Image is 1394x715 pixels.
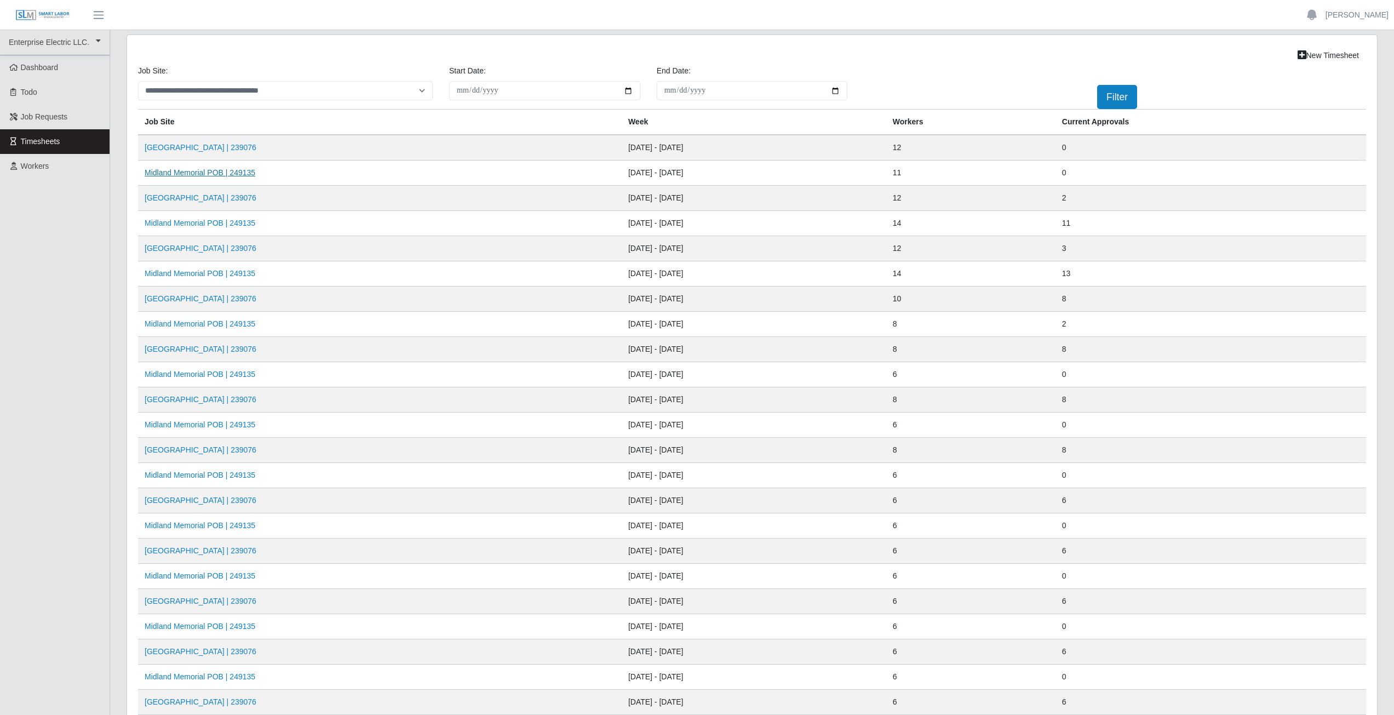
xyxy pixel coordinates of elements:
td: 6 [1055,589,1366,614]
td: 8 [886,387,1055,413]
td: 6 [1055,488,1366,513]
span: Todo [21,88,37,96]
span: Dashboard [21,63,59,72]
td: 0 [1055,513,1366,539]
td: 6 [886,639,1055,665]
span: Job Requests [21,112,68,121]
a: Midland Memorial POB | 249135 [145,219,255,227]
td: 12 [886,135,1055,161]
td: 12 [886,186,1055,211]
span: Workers [21,162,49,170]
a: [GEOGRAPHIC_DATA] | 239076 [145,697,256,706]
td: 0 [1055,362,1366,387]
a: [GEOGRAPHIC_DATA] | 239076 [145,345,256,353]
a: [GEOGRAPHIC_DATA] | 239076 [145,597,256,605]
a: [GEOGRAPHIC_DATA] | 239076 [145,244,256,253]
td: [DATE] - [DATE] [622,463,886,488]
td: 11 [886,161,1055,186]
a: [GEOGRAPHIC_DATA] | 239076 [145,143,256,152]
td: 8 [1055,387,1366,413]
td: 8 [1055,337,1366,362]
td: 6 [1055,690,1366,715]
td: [DATE] - [DATE] [622,387,886,413]
td: 6 [886,488,1055,513]
td: [DATE] - [DATE] [622,135,886,161]
td: 0 [1055,161,1366,186]
td: [DATE] - [DATE] [622,438,886,463]
a: Midland Memorial POB | 249135 [145,622,255,631]
td: [DATE] - [DATE] [622,539,886,564]
td: [DATE] - [DATE] [622,161,886,186]
td: 6 [886,690,1055,715]
a: New Timesheet [1290,46,1366,65]
td: 8 [1055,438,1366,463]
td: [DATE] - [DATE] [622,312,886,337]
td: [DATE] - [DATE] [622,287,886,312]
td: [DATE] - [DATE] [622,665,886,690]
a: [GEOGRAPHIC_DATA] | 239076 [145,294,256,303]
a: Midland Memorial POB | 249135 [145,269,255,278]
td: 6 [886,362,1055,387]
a: Midland Memorial POB | 249135 [145,319,255,328]
td: [DATE] - [DATE] [622,413,886,438]
td: [DATE] - [DATE] [622,236,886,261]
td: 6 [886,564,1055,589]
td: [DATE] - [DATE] [622,337,886,362]
td: 14 [886,211,1055,236]
a: [GEOGRAPHIC_DATA] | 239076 [145,193,256,202]
td: 8 [886,438,1055,463]
td: 11 [1055,211,1366,236]
td: 3 [1055,236,1366,261]
td: [DATE] - [DATE] [622,513,886,539]
a: Midland Memorial POB | 249135 [145,168,255,177]
td: [DATE] - [DATE] [622,690,886,715]
a: [GEOGRAPHIC_DATA] | 239076 [145,647,256,656]
a: Midland Memorial POB | 249135 [145,420,255,429]
td: 14 [886,261,1055,287]
a: [GEOGRAPHIC_DATA] | 239076 [145,546,256,555]
td: 6 [886,463,1055,488]
td: [DATE] - [DATE] [622,639,886,665]
td: 8 [886,337,1055,362]
td: [DATE] - [DATE] [622,261,886,287]
td: 2 [1055,186,1366,211]
td: 6 [886,513,1055,539]
td: [DATE] - [DATE] [622,186,886,211]
td: 0 [1055,135,1366,161]
td: [DATE] - [DATE] [622,362,886,387]
a: [GEOGRAPHIC_DATA] | 239076 [145,496,256,505]
td: [DATE] - [DATE] [622,564,886,589]
td: [DATE] - [DATE] [622,589,886,614]
td: [DATE] - [DATE] [622,488,886,513]
th: Workers [886,110,1055,135]
a: [PERSON_NAME] [1326,9,1389,21]
a: Midland Memorial POB | 249135 [145,672,255,681]
a: Midland Memorial POB | 249135 [145,571,255,580]
button: Filter [1097,85,1137,109]
td: 13 [1055,261,1366,287]
td: 6 [886,614,1055,639]
td: 10 [886,287,1055,312]
img: SLM Logo [15,9,70,21]
td: 8 [1055,287,1366,312]
td: [DATE] - [DATE] [622,614,886,639]
a: [GEOGRAPHIC_DATA] | 239076 [145,395,256,404]
a: Midland Memorial POB | 249135 [145,471,255,479]
td: 8 [886,312,1055,337]
td: 0 [1055,463,1366,488]
td: 0 [1055,665,1366,690]
td: [DATE] - [DATE] [622,211,886,236]
a: Midland Memorial POB | 249135 [145,521,255,530]
label: job site: [138,65,168,77]
a: Midland Memorial POB | 249135 [145,370,255,379]
span: Timesheets [21,137,60,146]
a: [GEOGRAPHIC_DATA] | 239076 [145,445,256,454]
td: 0 [1055,413,1366,438]
td: 12 [886,236,1055,261]
label: End Date: [657,65,691,77]
label: Start Date: [449,65,486,77]
td: 6 [886,539,1055,564]
td: 6 [1055,639,1366,665]
td: 6 [886,413,1055,438]
th: job site [138,110,622,135]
